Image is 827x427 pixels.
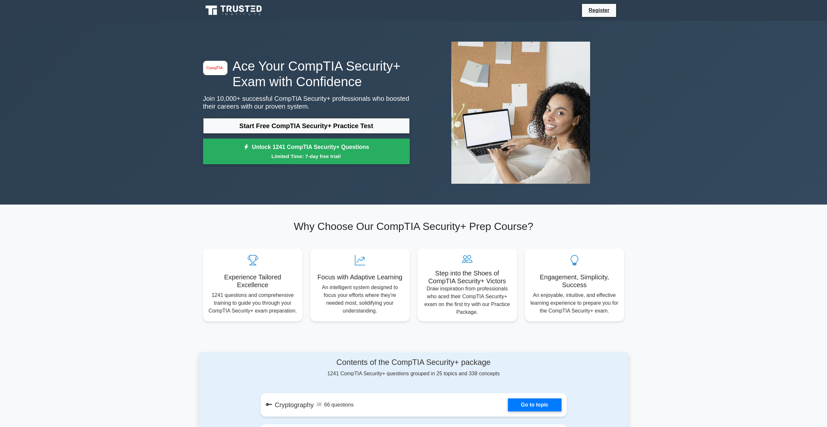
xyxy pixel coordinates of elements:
[208,291,297,315] p: 1241 questions and comprehensive training to guide you through your CompTIA Security+ exam prepar...
[530,273,619,289] h5: Engagement, Simplicity, Success
[211,153,402,160] small: Limited Time: 7-day free trial!
[203,220,624,233] h2: Why Choose Our CompTIA Security+ Prep Course?
[203,95,410,110] p: Join 10,000+ successful CompTIA Security+ professionals who boosted their careers with our proven...
[316,284,405,315] p: An intelligent system designed to focus your efforts where they're needed most, solidifying your ...
[208,273,297,289] h5: Experience Tailored Excellence
[203,58,410,89] h1: Ace Your CompTIA Security+ Exam with Confidence
[423,285,512,316] p: Draw inspiration from professionals who aced their CompTIA Security+ exam on the first try with o...
[530,291,619,315] p: An enjoyable, intuitive, and effective learning experience to prepare you for the CompTIA Securit...
[508,398,561,411] a: Go to topic
[316,273,405,281] h5: Focus with Adaptive Learning
[261,358,567,378] div: 1241 CompTIA Security+ questions grouped in 25 topics and 338 concepts
[261,358,567,367] h4: Contents of the CompTIA Security+ package
[423,269,512,285] h5: Step into the Shoes of CompTIA Security+ Victors
[585,6,613,14] a: Register
[203,139,410,165] a: Unlock 1241 CompTIA Security+ QuestionsLimited Time: 7-day free trial!
[203,118,410,134] a: Start Free CompTIA Security+ Practice Test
